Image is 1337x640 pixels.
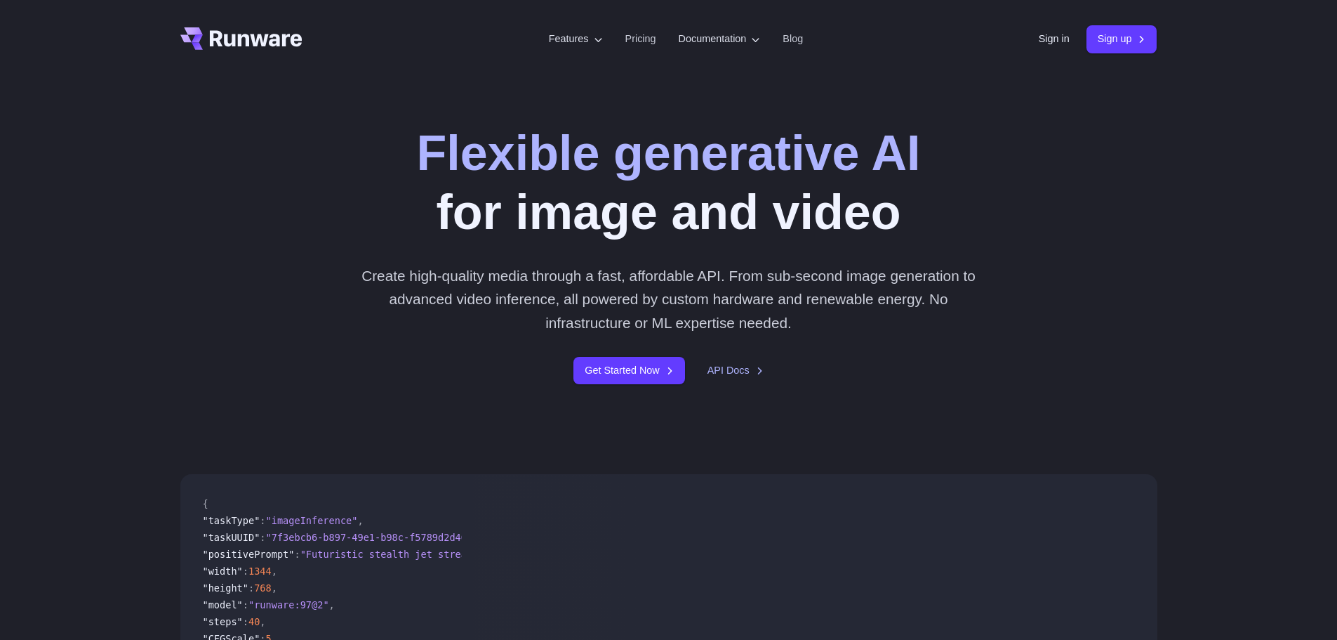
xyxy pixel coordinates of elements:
[203,616,243,627] span: "steps"
[203,515,260,526] span: "taskType"
[248,599,329,610] span: "runware:97@2"
[203,498,208,509] span: {
[272,582,277,594] span: ,
[203,566,243,577] span: "width"
[203,549,295,560] span: "positivePrompt"
[549,31,603,47] label: Features
[203,599,243,610] span: "model"
[248,566,272,577] span: 1344
[203,582,248,594] span: "height"
[203,532,260,543] span: "taskUUID"
[679,31,761,47] label: Documentation
[254,582,272,594] span: 768
[625,31,656,47] a: Pricing
[272,566,277,577] span: ,
[180,27,302,50] a: Go to /
[294,549,300,560] span: :
[329,599,335,610] span: ,
[573,357,684,384] a: Get Started Now
[783,31,803,47] a: Blog
[248,582,254,594] span: :
[356,264,981,334] p: Create high-quality media through a fast, affordable API. From sub-second image generation to adv...
[416,126,920,181] strong: Flexible generative AI
[260,616,265,627] span: ,
[243,566,248,577] span: :
[1086,25,1157,53] a: Sign up
[248,616,260,627] span: 40
[416,124,920,242] h1: for image and video
[707,363,764,379] a: API Docs
[243,616,248,627] span: :
[1039,31,1070,47] a: Sign in
[260,515,265,526] span: :
[260,532,265,543] span: :
[266,532,484,543] span: "7f3ebcb6-b897-49e1-b98c-f5789d2d40d7"
[243,599,248,610] span: :
[357,515,363,526] span: ,
[266,515,358,526] span: "imageInference"
[300,549,823,560] span: "Futuristic stealth jet streaking through a neon-lit cityscape with glowing purple exhaust"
